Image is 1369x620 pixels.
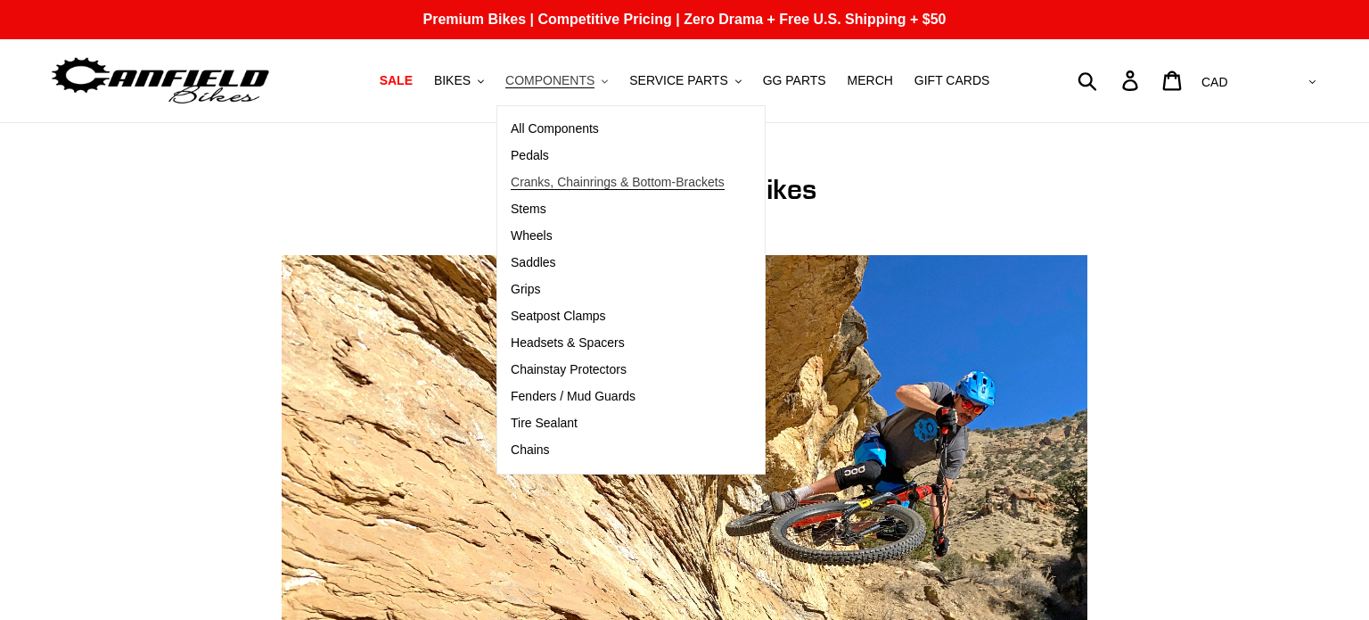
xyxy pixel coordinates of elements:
[511,282,540,297] span: Grips
[371,69,422,93] a: SALE
[511,416,578,431] span: Tire Sealant
[505,73,594,88] span: COMPONENTS
[49,53,272,109] img: Canfield Bikes
[511,335,625,351] span: Headsets & Spacers
[380,73,413,88] span: SALE
[754,69,835,93] a: GG PARTS
[511,255,556,270] span: Saddles
[497,357,738,384] a: Chainstay Protectors
[511,389,635,404] span: Fenders / Mud Guards
[511,121,599,136] span: All Components
[511,309,606,324] span: Seatpost Clamps
[511,148,549,163] span: Pedals
[511,202,546,217] span: Stems
[497,277,738,303] a: Grips
[763,73,826,88] span: GG PARTS
[511,442,550,458] span: Chains
[497,116,738,143] a: All Components
[497,303,738,330] a: Seatpost Clamps
[906,69,999,93] a: GIFT CARDS
[282,172,1086,206] h1: About Canfield Bikes
[497,384,738,410] a: Fenders / Mud Guards
[511,175,725,190] span: Cranks, Chainrings & Bottom-Brackets
[497,410,738,437] a: Tire Sealant
[497,169,738,196] a: Cranks, Chainrings & Bottom-Brackets
[434,73,471,88] span: BIKES
[511,362,627,377] span: Chainstay Protectors
[497,250,738,277] a: Saddles
[497,143,738,169] a: Pedals
[496,69,617,93] button: COMPONENTS
[497,437,738,464] a: Chains
[1087,61,1133,100] input: Search
[848,73,893,88] span: MERCH
[511,228,553,244] span: Wheels
[914,73,990,88] span: GIFT CARDS
[839,69,902,93] a: MERCH
[497,196,738,223] a: Stems
[425,69,493,93] button: BIKES
[497,223,738,250] a: Wheels
[497,330,738,357] a: Headsets & Spacers
[629,73,727,88] span: SERVICE PARTS
[620,69,750,93] button: SERVICE PARTS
